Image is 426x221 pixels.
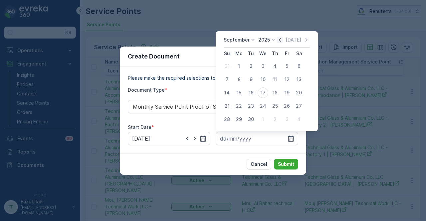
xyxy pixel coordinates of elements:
[128,75,298,81] p: Please make the required selections to create your document.
[222,87,232,98] div: 14
[258,61,268,71] div: 3
[128,52,180,61] p: Create Document
[233,48,245,59] th: Monday
[294,61,304,71] div: 6
[128,124,151,130] label: Start Date
[246,114,256,125] div: 30
[128,132,210,145] input: dd/mm/yyyy
[282,87,292,98] div: 19
[246,87,256,98] div: 16
[258,74,268,85] div: 10
[234,87,244,98] div: 15
[282,101,292,111] div: 26
[274,159,298,169] button: Submit
[222,101,232,111] div: 21
[270,87,280,98] div: 18
[270,101,280,111] div: 25
[294,114,304,125] div: 4
[281,48,293,59] th: Friday
[294,74,304,85] div: 13
[224,37,250,43] p: September
[246,101,256,111] div: 23
[222,61,232,71] div: 31
[221,48,233,59] th: Sunday
[245,48,257,59] th: Tuesday
[234,101,244,111] div: 22
[251,161,267,167] p: Cancel
[247,159,271,169] button: Cancel
[258,101,268,111] div: 24
[269,48,281,59] th: Thursday
[294,101,304,111] div: 27
[294,87,304,98] div: 20
[258,37,270,43] p: 2025
[222,114,232,125] div: 28
[246,74,256,85] div: 9
[216,132,298,145] input: dd/mm/yyyy
[234,114,244,125] div: 29
[293,48,305,59] th: Saturday
[222,74,232,85] div: 7
[258,87,268,98] div: 17
[234,61,244,71] div: 1
[270,114,280,125] div: 2
[286,37,301,43] p: [DATE]
[234,74,244,85] div: 8
[258,114,268,125] div: 1
[278,161,294,167] p: Submit
[257,48,269,59] th: Wednesday
[246,61,256,71] div: 2
[282,114,292,125] div: 3
[128,87,165,93] label: Document Type
[282,74,292,85] div: 12
[270,61,280,71] div: 4
[270,74,280,85] div: 11
[282,61,292,71] div: 5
